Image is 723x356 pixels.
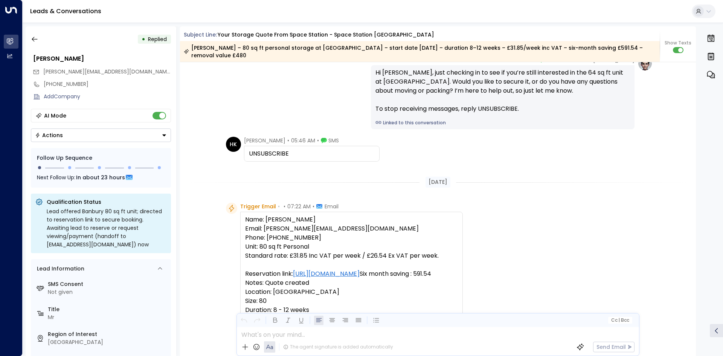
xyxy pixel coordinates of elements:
[375,119,630,126] a: Linked to this conversation
[44,80,171,88] div: [PHONE_NUMBER]
[47,207,166,249] div: Lead offered Banbury 80 sq ft unit; directed to reservation link to secure booking. Awaiting lead...
[611,318,629,323] span: Cc Bcc
[283,344,393,350] div: The agent signature is added automatically
[665,40,691,46] span: Show Texts
[325,203,339,210] span: Email
[287,137,289,144] span: •
[375,68,630,113] div: Hi [PERSON_NAME], just checking in to see if you’re still interested in the 64 sq ft unit at [GEO...
[48,306,168,313] label: Title
[291,137,315,144] span: 05:46 AM
[34,265,84,273] div: Lead Information
[44,93,171,101] div: AddCompany
[48,330,168,338] label: Region of Interest
[608,317,632,324] button: Cc|Bcc
[43,68,171,76] span: harry.kon472@gmail.com
[317,137,319,144] span: •
[244,137,285,144] span: [PERSON_NAME]
[44,112,66,119] div: AI Mode
[48,338,168,346] div: [GEOGRAPHIC_DATA]
[252,316,262,325] button: Redo
[184,44,656,59] div: [PERSON_NAME] – 80 sq ft personal storage at [GEOGRAPHIC_DATA] – start date [DATE] – duration 8–1...
[218,31,434,39] div: Your storage quote from Space Station - Space Station [GEOGRAPHIC_DATA]
[293,269,360,278] a: [URL][DOMAIN_NAME]
[31,128,171,142] button: Actions
[239,316,249,325] button: Undo
[48,280,168,288] label: SMS Consent
[33,54,171,63] div: [PERSON_NAME]
[618,318,620,323] span: |
[37,173,165,182] div: Next Follow Up:
[638,56,653,71] img: profile-logo.png
[43,68,172,75] span: [PERSON_NAME][EMAIL_ADDRESS][DOMAIN_NAME]
[328,137,339,144] span: SMS
[240,203,276,210] span: Trigger Email
[48,313,168,321] div: Mr
[426,177,450,188] div: [DATE]
[284,203,285,210] span: •
[35,132,63,139] div: Actions
[249,149,375,158] div: UNSUBSCRIBE
[37,154,165,162] div: Follow Up Sequence
[226,137,241,152] div: HK
[142,32,145,46] div: •
[76,173,125,182] span: In about 23 hours
[47,198,166,206] p: Qualification Status
[48,288,168,296] div: Not given
[313,203,314,210] span: •
[184,31,217,38] span: Subject Line:
[31,128,171,142] div: Button group with a nested menu
[278,203,280,210] span: •
[148,35,167,43] span: Replied
[30,7,101,15] a: Leads & Conversations
[287,203,311,210] span: 07:22 AM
